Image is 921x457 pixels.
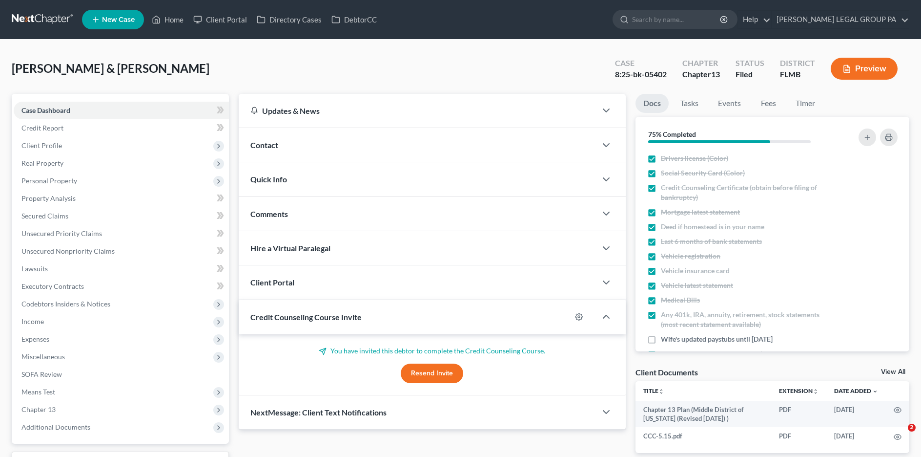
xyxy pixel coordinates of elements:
a: Lawsuits [14,260,229,278]
a: Date Added expand_more [834,387,878,394]
a: Secured Claims [14,207,229,225]
span: Comments [250,209,288,218]
span: Expenses [21,335,49,343]
span: Credit Counseling Course Invite [250,312,362,322]
span: Personal Property [21,176,77,185]
span: Drivers license (Color) [661,153,728,163]
td: CCC-5.15.pdf [635,427,771,445]
p: You have invited this debtor to complete the Credit Counseling Course. [250,346,614,356]
span: Case Dashboard [21,106,70,114]
span: New Case [102,16,135,23]
span: 2 [908,424,916,432]
a: Client Portal [188,11,252,28]
span: Means Test [21,388,55,396]
div: Chapter [682,58,720,69]
span: Codebtors Insiders & Notices [21,300,110,308]
a: Extensionunfold_more [779,387,819,394]
button: Preview [831,58,898,80]
a: Credit Report [14,119,229,137]
div: Status [736,58,764,69]
a: Docs [635,94,669,113]
a: [PERSON_NAME] LEGAL GROUP PA [772,11,909,28]
span: Real Property [21,159,63,167]
div: Updates & News [250,106,585,116]
span: Deed if homestead is in your name [661,222,764,232]
a: Tasks [673,94,706,113]
a: Unsecured Priority Claims [14,225,229,242]
div: District [780,58,815,69]
div: 8:25-bk-05402 [615,69,667,80]
td: PDF [771,401,826,428]
span: Additional Documents [21,423,90,431]
a: View All [881,369,905,375]
iframe: Intercom live chat [888,424,911,447]
span: Unsecured Priority Claims [21,229,102,238]
td: PDF [771,427,826,445]
span: Mortgage latest statement [661,207,740,217]
span: Chapter 13 [21,405,56,413]
input: Search by name... [632,10,721,28]
span: [PERSON_NAME] & [PERSON_NAME] [12,61,209,75]
span: Income [21,317,44,326]
div: Filed [736,69,764,80]
strong: 75% Completed [648,130,696,138]
td: [DATE] [826,401,886,428]
span: Miscellaneous [21,352,65,361]
span: Medical Bills [661,295,700,305]
span: Tax Returns for the prior 2 years (Including 1099 & w-2's Forms. Transcripts are not permitted) [661,349,833,369]
span: Contact [250,140,278,150]
i: expand_more [872,389,878,394]
span: Any 401k, IRA, annuity, retirement, stock statements (most recent statement available) [661,310,833,329]
a: SOFA Review [14,366,229,383]
i: unfold_more [813,389,819,394]
span: Last 6 months of bank statements [661,237,762,246]
td: [DATE] [826,427,886,445]
span: Unsecured Nonpriority Claims [21,247,115,255]
a: DebtorCC [327,11,382,28]
span: Executory Contracts [21,282,84,290]
a: Fees [753,94,784,113]
span: Client Profile [21,141,62,150]
span: NextMessage: Client Text Notifications [250,408,387,417]
div: FLMB [780,69,815,80]
span: Credit Counseling Certificate (obtain before filing of bankruptcy) [661,183,833,202]
a: Case Dashboard [14,102,229,119]
span: Secured Claims [21,212,68,220]
a: Timer [788,94,823,113]
span: SOFA Review [21,370,62,378]
span: Vehicle registration [661,251,720,261]
a: Executory Contracts [14,278,229,295]
a: Home [147,11,188,28]
button: Resend Invite [401,364,463,383]
span: Wife's updated paystubs until [DATE] [661,334,773,344]
a: Directory Cases [252,11,327,28]
a: Help [738,11,771,28]
span: Lawsuits [21,264,48,273]
span: Client Portal [250,278,294,287]
i: unfold_more [658,389,664,394]
span: 13 [711,69,720,79]
span: Vehicle latest statement [661,281,733,290]
a: Titleunfold_more [643,387,664,394]
a: Events [710,94,749,113]
a: Unsecured Nonpriority Claims [14,242,229,260]
span: Hire a Virtual Paralegal [250,243,330,253]
div: Client Documents [635,367,698,377]
td: Chapter 13 Plan (Middle District of [US_STATE] (Revised [DATE]) ) [635,401,771,428]
a: Property Analysis [14,190,229,207]
span: Credit Report [21,124,63,132]
span: Vehicle insurance card [661,266,730,276]
div: Chapter [682,69,720,80]
div: Case [615,58,667,69]
span: Property Analysis [21,194,76,202]
span: Social Security Card (Color) [661,168,745,178]
span: Quick Info [250,174,287,184]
